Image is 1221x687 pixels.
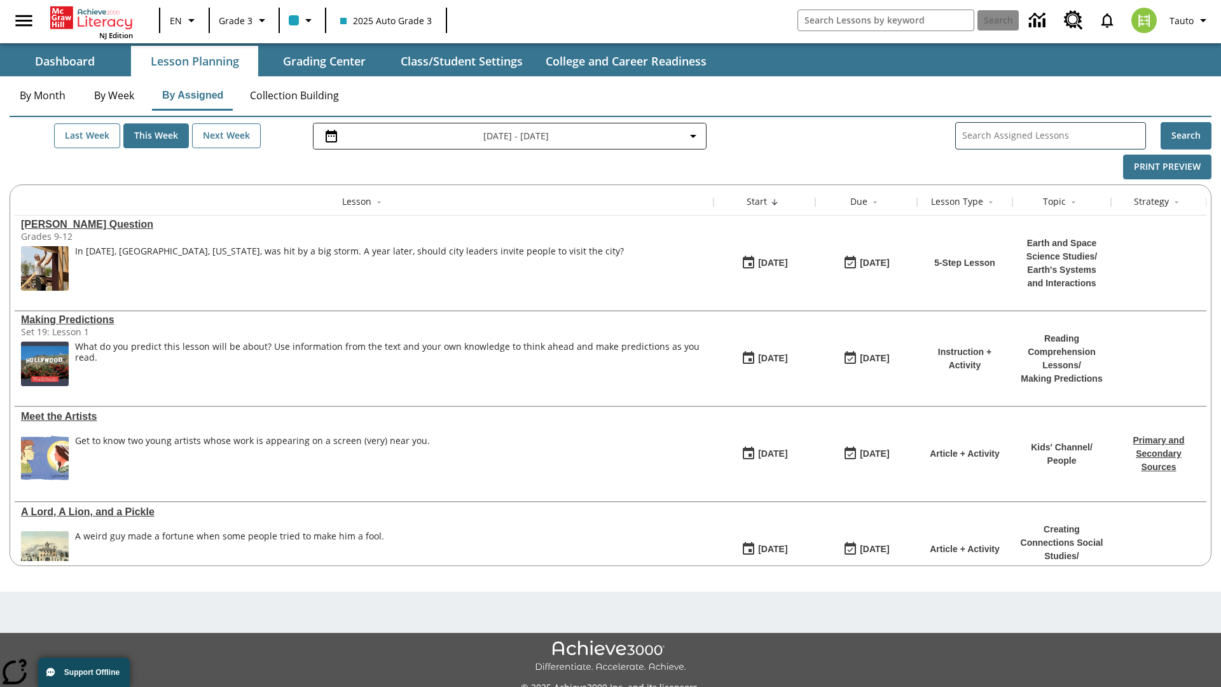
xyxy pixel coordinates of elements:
div: A weird guy made a fortune when some people tried to make him a fool. [75,531,384,542]
button: This Week [123,123,189,148]
a: Home [50,5,133,31]
button: Collection Building [240,80,349,111]
button: By Month [10,80,76,111]
a: Data Center [1021,3,1056,38]
img: image [21,246,69,291]
div: Start [747,195,767,208]
button: Open side menu [5,2,43,39]
div: [DATE] [758,350,787,366]
span: [DATE] - [DATE] [483,129,549,142]
button: By Assigned [152,80,233,111]
p: Earth's Systems and Interactions [1019,263,1105,290]
span: 2025 Auto Grade 3 [340,14,432,27]
button: Grading Center [261,46,388,76]
div: Meet the Artists [21,411,707,422]
img: A cartoonish self-portrait of Maya Halko and a realistic self-portrait of Lyla Sowder-Yuson. [21,436,69,480]
span: NJ Edition [99,31,133,40]
p: 5-Step Lesson [934,256,995,270]
a: Making Predictions, Lessons [21,314,707,326]
button: Class/Student Settings [390,46,533,76]
button: Sort [983,195,998,210]
p: People [1031,454,1093,468]
input: search field [798,10,974,31]
button: Next Week [192,123,261,148]
div: [DATE] [758,541,787,557]
p: Reading Comprehension Lessons / [1019,332,1105,372]
button: Profile/Settings [1164,9,1216,32]
span: Support Offline [64,668,120,677]
input: Search Assigned Lessons [962,127,1145,145]
img: a mansion with many statues in front, along with an oxen cart and some horses and buggies [21,531,69,576]
p: Earth and Space Science Studies / [1019,237,1105,263]
div: [DATE] [758,446,787,462]
div: Lesson [342,195,371,208]
button: Class color is light blue. Change class color [284,9,321,32]
button: 08/27/25: First time the lesson was available [737,347,792,371]
div: [DATE] [860,255,889,271]
div: What do you predict this lesson will be about? Use information from the text and your own knowled... [75,342,707,363]
button: 08/27/25: Last day the lesson can be accessed [839,251,893,275]
img: Achieve3000 Differentiate Accelerate Achieve [535,641,686,673]
button: 08/24/25: Last day the lesson can be accessed [839,538,893,562]
div: [DATE] [758,255,787,271]
button: College and Career Readiness [535,46,717,76]
p: Instruction + Activity [923,345,1006,372]
button: Sort [371,195,387,210]
p: Kids' Channel / [1031,441,1093,454]
span: Tauto [1169,14,1194,27]
button: Support Offline [38,658,130,687]
div: [DATE] [860,446,889,462]
a: Meet the Artists, Lessons [21,411,707,422]
div: In May 2011, Joplin, Missouri, was hit by a big storm. A year later, should city leaders invite p... [75,246,624,291]
button: Sort [1066,195,1081,210]
img: avatar image [1131,8,1157,33]
div: Joplin's Question [21,219,707,230]
div: Topic [1043,195,1066,208]
p: Article + Activity [930,543,1000,556]
button: 08/27/25: First time the lesson was available [737,442,792,466]
button: Select the date range menu item [319,128,701,144]
button: Dashboard [1,46,128,76]
div: A weird guy made a fortune when some people tried to make him a fool. [75,531,384,576]
p: Article + Activity [930,447,1000,461]
a: Notifications [1091,4,1124,37]
button: 08/24/25: First time the lesson was available [737,538,792,562]
button: 08/27/25: Last day the lesson can be accessed [839,442,893,466]
div: What do you predict this lesson will be about? Use information from the text and your own knowled... [75,342,707,386]
a: Resource Center, Will open in new tab [1056,3,1091,38]
button: 08/27/25: First time the lesson was available [737,251,792,275]
div: Get to know two young artists whose work is appearing on a screen (very) near you. [75,436,430,447]
button: Lesson Planning [131,46,258,76]
img: The white letters of the HOLLYWOOD sign on a hill with red flowers in the foreground. [21,342,69,386]
div: In [DATE], [GEOGRAPHIC_DATA], [US_STATE], was hit by a big storm. A year later, should city leade... [75,246,624,257]
span: EN [170,14,182,27]
div: Strategy [1134,195,1169,208]
button: Sort [867,195,883,210]
div: Making Predictions [21,314,707,326]
p: Making Predictions [1019,372,1105,385]
svg: Collapse Date Range Filter [686,128,701,144]
a: Primary and Secondary Sources [1133,435,1185,472]
div: Set 19: Lesson 1 [21,326,212,338]
div: Grades 9-12 [21,230,212,242]
span: Grade 3 [219,14,252,27]
button: Language: EN, Select a language [164,9,205,32]
button: By Week [82,80,146,111]
p: Creating Connections Social Studies / [1019,523,1105,563]
button: Last Week [54,123,120,148]
button: Grade: Grade 3, Select a grade [214,9,275,32]
div: Get to know two young artists whose work is appearing on a screen (very) near you. [75,436,430,480]
button: Print Preview [1123,155,1211,179]
div: Lesson Type [931,195,983,208]
div: A Lord, A Lion, and a Pickle [21,506,707,518]
a: Joplin's Question, Lessons [21,219,707,230]
button: Sort [1169,195,1184,210]
button: 08/27/25: Last day the lesson can be accessed [839,347,893,371]
div: Due [850,195,867,208]
button: Search [1161,122,1211,149]
a: A Lord, A Lion, and a Pickle, Lessons [21,506,707,518]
